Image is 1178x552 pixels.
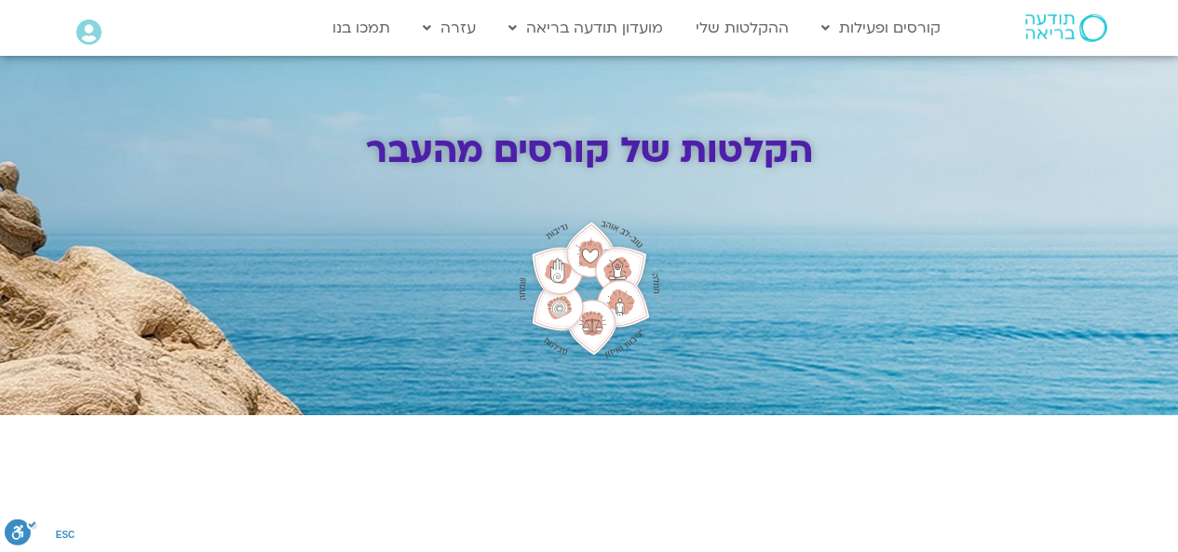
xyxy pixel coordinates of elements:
img: תודעה בריאה [1025,14,1107,42]
a: עזרה [413,10,485,46]
a: קורסים ופעילות [812,10,950,46]
a: תמכו בנו [323,10,399,46]
a: ההקלטות שלי [686,10,798,46]
a: מועדון תודעה בריאה [499,10,672,46]
h2: הקלטות של קורסים מהעבר [147,130,1032,171]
